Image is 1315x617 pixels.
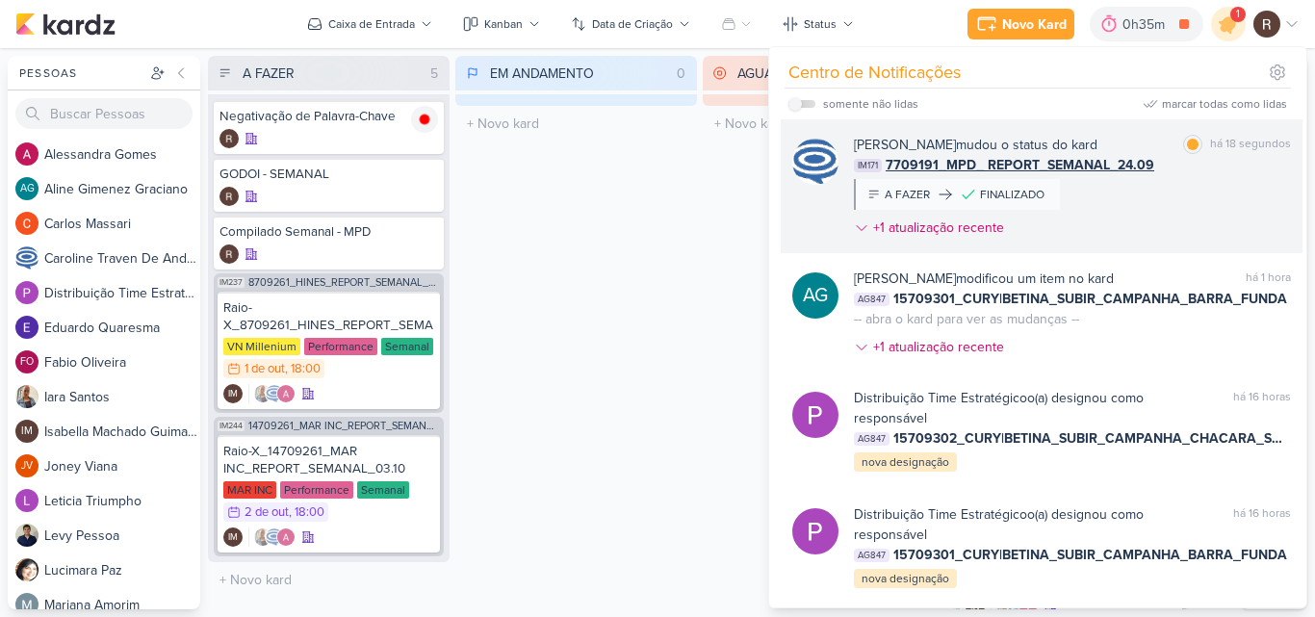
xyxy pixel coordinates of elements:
[44,283,200,303] div: D i s t r i b u i ç ã o T i m e E s t r a t é g i c o
[15,489,39,512] img: Leticia Triumpho
[253,527,272,547] img: Iara Santos
[788,60,961,86] div: Centro de Notificações
[15,98,193,129] input: Buscar Pessoas
[44,560,200,580] div: L u c i m a r a P a z
[289,506,324,519] div: , 18:00
[219,223,438,241] div: Compilado Semanal - MPD
[854,388,1199,428] div: o(a) designou como responsável
[893,289,1287,309] span: 15709301_CURY|BETINA_SUBIR_CAMPANHA_BARRA_FUNDA
[854,390,1027,406] b: Distribuição Time Estratégico
[44,318,200,338] div: E d u a r d o Q u a r e s m a
[893,545,1287,565] span: 15709301_CURY|BETINA_SUBIR_CAMPANHA_BARRA_FUNDA
[15,177,39,200] div: Aline Gimenez Graciano
[854,137,956,153] b: [PERSON_NAME]
[854,504,1199,545] div: o(a) designou como responsável
[228,390,238,399] p: IM
[967,9,1074,39] button: Novo Kard
[44,387,200,407] div: I a r a S a n t o s
[1233,504,1291,545] div: há 16 horas
[381,338,433,355] div: Semanal
[854,293,890,306] span: AG847
[980,186,1044,203] div: FINALIZADO
[248,277,440,288] span: 8709261_HINES_REPORT_SEMANAL_02.10
[285,363,321,375] div: , 18:00
[219,244,239,264] div: Criador(a): Rafael Dornelles
[21,461,33,472] p: JV
[248,384,296,403] div: Colaboradores: Iara Santos, Caroline Traven De Andrade, Alessandra Gomes
[276,527,296,547] img: Alessandra Gomes
[15,316,39,339] img: Eduardo Quaresma
[854,309,1079,329] div: -- abra o kard para ver as mudanças --
[280,481,353,499] div: Performance
[15,212,39,235] img: Carlos Massari
[44,248,200,269] div: C a r o l i n e T r a v e n D e A n d r a d e
[792,272,838,319] div: Aline Gimenez Graciano
[223,299,434,334] div: Raio-X_8709261_HINES_REPORT_SEMANAL_02.10
[1210,135,1291,155] div: há 18 segundos
[248,527,296,547] div: Colaboradores: Iara Santos, Caroline Traven De Andrade, Alessandra Gomes
[15,13,116,36] img: kardz.app
[15,246,39,270] img: Caroline Traven De Andrade
[44,214,200,234] div: C a r l o s M a s s a r i
[248,421,440,431] span: 14709261_MAR INC_REPORT_SEMANAL_03.10
[218,421,245,431] span: IM244
[885,186,930,203] div: A FAZER
[228,533,238,543] p: IM
[44,144,200,165] div: A l e s s a n d r a G o m e s
[1253,11,1280,38] img: Rafael Dornelles
[669,64,693,84] div: 0
[854,549,890,562] span: AG847
[219,108,438,125] div: Negativação de Palavra-Chave
[15,524,39,547] img: Levy Pessoa
[223,384,243,403] div: Isabella Machado Guimarães
[44,456,200,476] div: J o n e y V i a n a
[893,428,1291,449] span: 15709302_CURY|BETINA_SUBIR_CAMPANHA_CHACARA_SANTO_ANTONIO
[20,357,34,368] p: FO
[219,129,239,148] img: Rafael Dornelles
[245,506,289,519] div: 2 de out
[886,155,1154,175] span: 7709191_MPD_ REPORT_SEMANAL_24.09
[854,506,1027,523] b: Distribuição Time Estratégico
[218,277,245,288] span: IM237
[276,384,296,403] img: Alessandra Gomes
[823,95,918,113] div: somente não lidas
[223,338,300,355] div: VN Millenium
[219,129,239,148] div: Criador(a): Rafael Dornelles
[212,566,446,594] input: + Novo kard
[854,569,957,588] div: nova designação
[1246,269,1291,289] div: há 1 hora
[245,363,285,375] div: 1 de out
[411,106,438,133] img: tracking
[459,110,693,138] input: + Novo kard
[44,526,200,546] div: L e v y P e s s o a
[15,64,146,82] div: Pessoas
[854,135,1097,155] div: mudou o status do kard
[219,244,239,264] img: Rafael Dornelles
[21,426,33,437] p: IM
[792,139,838,185] img: Caroline Traven De Andrade
[1002,14,1067,35] div: Novo Kard
[873,337,1008,357] div: +1 atualização recente
[219,187,239,206] div: Criador(a): Rafael Dornelles
[854,269,1114,289] div: modificou um item no kard
[15,454,39,477] div: Joney Viana
[223,384,243,403] div: Criador(a): Isabella Machado Guimarães
[44,595,200,615] div: M a r i a n a A m o r i m
[873,218,1008,238] div: +1 atualização recente
[223,527,243,547] div: Criador(a): Isabella Machado Guimarães
[253,384,272,403] img: Iara Santos
[423,64,446,84] div: 5
[1236,7,1240,22] span: 1
[15,385,39,408] img: Iara Santos
[792,392,838,438] img: Distribuição Time Estratégico
[1233,388,1291,428] div: há 16 horas
[44,491,200,511] div: L e t i c i a T r i u m p h o
[304,338,377,355] div: Performance
[15,558,39,581] img: Lucimara Paz
[219,166,438,183] div: GODOI - SEMANAL
[15,420,39,443] div: Isabella Machado Guimarães
[854,452,957,472] div: nova designação
[20,184,35,194] p: AG
[223,527,243,547] div: Isabella Machado Guimarães
[707,110,941,138] input: + Novo kard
